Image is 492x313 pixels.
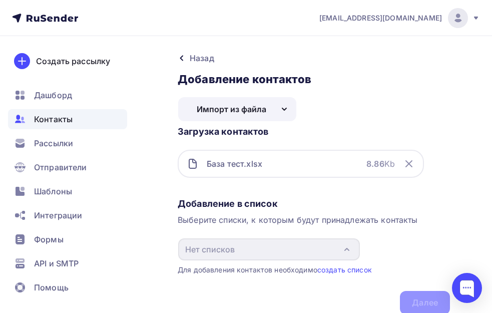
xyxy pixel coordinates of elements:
[178,198,450,210] div: Добавление в список
[34,89,72,101] span: Дашборд
[178,126,450,138] div: Загрузка контактов
[34,257,79,269] span: API и SMTP
[8,181,127,201] a: Шаблоны
[319,8,480,28] a: [EMAIL_ADDRESS][DOMAIN_NAME]
[185,243,235,255] div: Нет списков
[34,233,64,245] span: Формы
[178,72,450,86] h3: Добавление контактов
[178,265,450,275] div: Для добавления контактов необходимо
[8,109,127,129] a: Контакты
[366,158,395,170] div: Kb
[197,103,266,115] div: Импорт из файла
[8,157,127,177] a: Отправители
[34,137,73,149] span: Рассылки
[178,214,450,226] div: Выберите списки, к которым будут принадлежать контакты
[34,161,87,173] span: Отправители
[36,55,110,67] div: Создать рассылку
[190,52,214,64] div: Назад
[34,113,73,125] span: Контакты
[8,229,127,249] a: Формы
[207,158,262,170] div: База тест.xlsx
[319,13,442,23] span: [EMAIL_ADDRESS][DOMAIN_NAME]
[178,97,297,122] button: Импорт из файла
[178,238,360,261] button: Нет списков
[366,159,384,169] strong: 8.86
[34,185,72,197] span: Шаблоны
[34,209,82,221] span: Интеграции
[8,85,127,105] a: Дашборд
[8,133,127,153] a: Рассылки
[317,265,372,274] a: создать список
[34,281,69,293] span: Помощь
